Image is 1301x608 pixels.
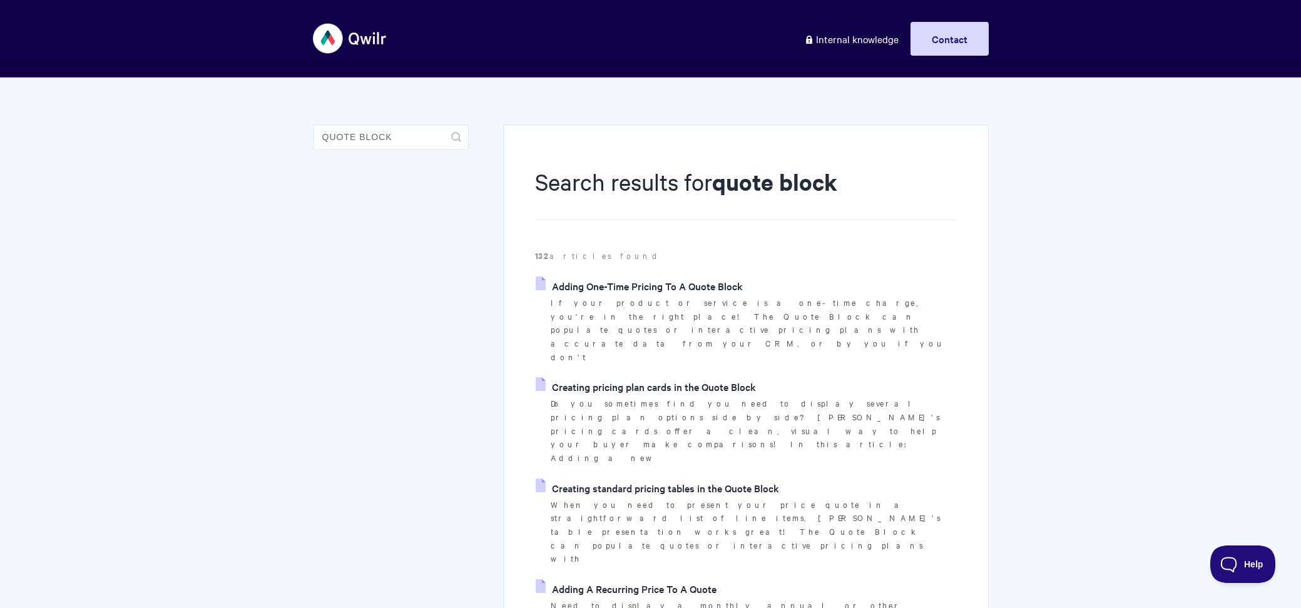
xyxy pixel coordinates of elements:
[536,276,743,295] a: Adding One-Time Pricing To A Quote Block
[712,166,837,197] strong: quote block
[551,397,956,465] p: Do you sometimes find you need to display several pricing plan options side by side? [PERSON_NAME...
[1210,545,1276,583] iframe: Toggle Customer Support
[536,479,779,497] a: Creating standard pricing tables in the Quote Block
[795,22,908,56] a: Internal knowledge
[535,250,549,261] strong: 132
[313,15,387,62] img: Qwilr Help Center
[911,22,989,56] a: Contact
[535,249,956,263] p: articles found
[551,296,956,364] p: If your product or service is a one-time charge, you're in the right place! The Quote Block can p...
[536,377,756,396] a: Creating pricing plan cards in the Quote Block
[535,166,956,220] h1: Search results for
[313,124,469,149] input: Search
[551,498,956,566] p: When you need to present your price quote in a straightforward list of line items, [PERSON_NAME]'...
[536,579,717,598] a: Adding A Recurring Price To A Quote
